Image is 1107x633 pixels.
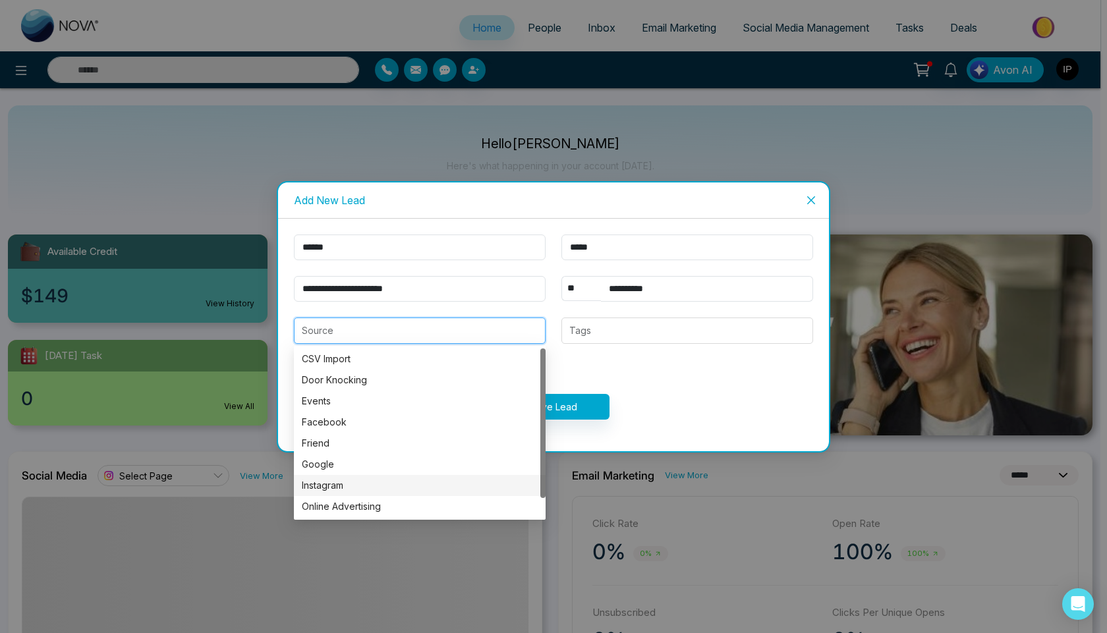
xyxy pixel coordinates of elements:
div: Google [294,454,546,475]
div: Add New Lead [294,193,813,207]
div: CSV Import [302,352,538,366]
div: Door Knocking [302,373,538,387]
div: Events [294,391,546,412]
div: Friend [294,433,546,454]
div: Facebook [302,415,538,429]
button: Save Lead [498,394,610,420]
div: Instagram [294,475,546,496]
div: Online Advertising [294,496,546,517]
span: close [806,195,816,206]
div: Door Knocking [294,370,546,391]
div: Facebook [294,412,546,433]
div: Friend [302,436,538,451]
div: Events [302,394,538,408]
div: Open Intercom Messenger [1062,588,1094,620]
div: Online Advertising [302,499,538,514]
div: Google [302,457,538,472]
button: Close [793,182,829,218]
div: CSV Import [294,348,546,370]
div: Instagram [302,478,538,493]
